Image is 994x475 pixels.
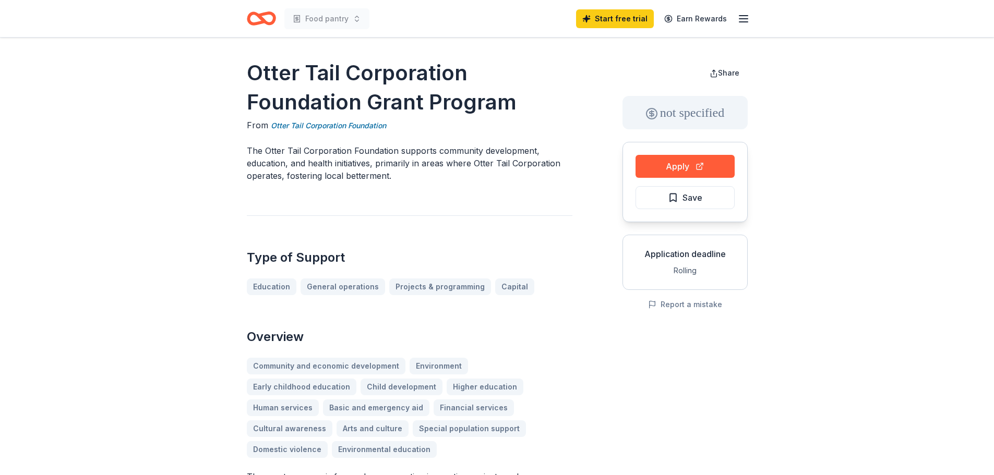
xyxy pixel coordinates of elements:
p: The Otter Tail Corporation Foundation supports community development, education, and health initi... [247,144,572,182]
h1: Otter Tail Corporation Foundation Grant Program [247,58,572,117]
a: Education [247,278,296,295]
button: Share [701,63,748,83]
a: Earn Rewards [658,9,733,28]
a: Otter Tail Corporation Foundation [271,119,386,132]
div: Application deadline [631,248,739,260]
button: Food pantry [284,8,369,29]
a: Home [247,6,276,31]
a: Start free trial [576,9,654,28]
button: Report a mistake [648,298,722,311]
h2: Type of Support [247,249,572,266]
div: not specified [622,96,748,129]
span: Share [718,68,739,77]
button: Apply [636,155,735,178]
a: Projects & programming [389,278,491,295]
a: General operations [301,278,385,295]
a: Capital [495,278,534,295]
h2: Overview [247,328,572,345]
button: Save [636,186,735,209]
span: Food pantry [305,13,349,25]
div: Rolling [631,264,739,277]
span: Save [682,191,702,204]
div: From [247,119,572,132]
